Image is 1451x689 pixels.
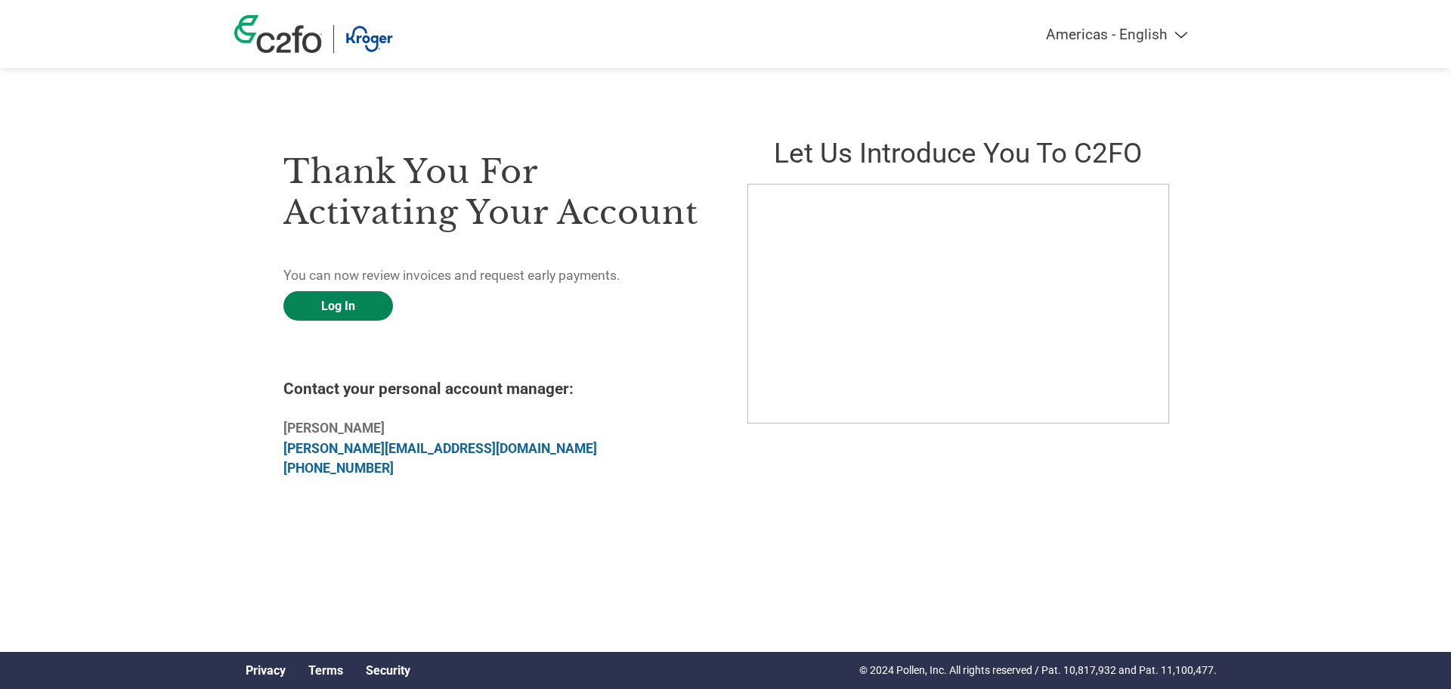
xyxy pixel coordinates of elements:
[283,265,704,285] p: You can now review invoices and request early payments.
[308,663,343,678] a: Terms
[283,291,393,321] a: Log In
[283,421,385,436] b: [PERSON_NAME]
[283,380,704,398] h4: Contact your personal account manager:
[283,461,394,476] a: [PHONE_NUMBER]
[859,663,1217,678] p: © 2024 Pollen, Inc. All rights reserved / Pat. 10,817,932 and Pat. 11,100,477.
[246,663,286,678] a: Privacy
[747,137,1168,169] h2: Let us introduce you to C2FO
[234,15,322,53] img: c2fo logo
[747,184,1169,424] iframe: C2FO Introduction Video
[345,25,393,53] img: Kroger
[283,441,597,456] a: [PERSON_NAME][EMAIL_ADDRESS][DOMAIN_NAME]
[366,663,410,678] a: Security
[283,151,704,233] h3: Thank you for activating your account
